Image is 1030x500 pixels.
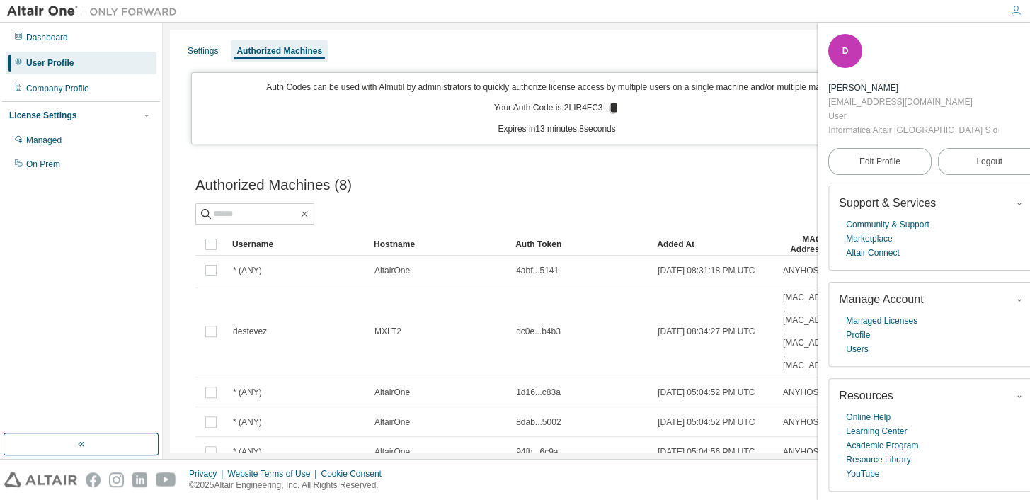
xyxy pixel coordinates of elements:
[26,57,74,69] div: User Profile
[783,416,824,428] span: ANYHOST
[658,446,755,458] span: [DATE] 05:04:56 PM UTC
[859,156,900,167] span: Edit Profile
[976,154,1002,169] span: Logout
[658,416,755,428] span: [DATE] 05:04:52 PM UTC
[839,293,923,305] span: Manage Account
[828,95,998,109] div: [EMAIL_ADDRESS][DOMAIN_NAME]
[156,472,176,487] img: youtube.svg
[783,292,852,371] span: [MAC_ADDRESS] , [MAC_ADDRESS] , [MAC_ADDRESS] , [MAC_ADDRESS]
[86,472,101,487] img: facebook.svg
[846,232,892,246] a: Marketplace
[783,387,824,398] span: ANYHOST
[227,468,321,479] div: Website Terms of Use
[516,416,561,428] span: 8dab...5002
[846,424,907,438] a: Learning Center
[846,453,910,467] a: Resource Library
[846,217,929,232] a: Community & Support
[236,45,322,57] div: Authorized Machines
[782,233,842,256] div: MAC Addresses
[195,177,352,193] span: Authorized Machines (8)
[374,416,410,428] span: AltairOne
[658,265,755,276] span: [DATE] 08:31:18 PM UTC
[846,342,868,356] a: Users
[374,233,504,256] div: Hostname
[516,387,561,398] span: 1d16...c83a
[374,446,410,458] span: AltairOne
[846,246,899,260] a: Altair Connect
[658,326,755,337] span: [DATE] 08:34:27 PM UTC
[26,159,60,170] div: On Prem
[516,265,559,276] span: 4abf...5141
[658,387,755,398] span: [DATE] 05:04:52 PM UTC
[4,472,77,487] img: altair_logo.svg
[132,472,147,487] img: linkedin.svg
[828,109,998,123] div: User
[846,467,879,481] a: YouTube
[26,83,89,94] div: Company Profile
[842,46,849,56] span: D
[233,326,267,337] span: destevez
[828,123,998,137] div: Informatica Altair [GEOGRAPHIC_DATA] S de RL de CV
[828,148,932,175] a: Edit Profile
[374,265,410,276] span: AltairOne
[494,102,620,115] p: Your Auth Code is: 2LIR4FC3
[374,387,410,398] span: AltairOne
[7,4,184,18] img: Altair One
[783,265,824,276] span: ANYHOST
[846,328,870,342] a: Profile
[233,387,262,398] span: * (ANY)
[515,233,646,256] div: Auth Token
[109,472,124,487] img: instagram.svg
[188,45,218,57] div: Settings
[26,32,68,43] div: Dashboard
[839,390,893,402] span: Resources
[200,123,914,135] p: Expires in 13 minutes, 8 seconds
[232,233,362,256] div: Username
[200,81,914,93] p: Auth Codes can be used with Almutil by administrators to quickly authorize license access by mult...
[189,468,227,479] div: Privacy
[516,326,561,337] span: dc0e...b4b3
[26,135,62,146] div: Managed
[516,446,558,458] span: 94fb...6c9a
[189,479,390,492] p: © 2025 Altair Engineering, Inc. All Rights Reserved.
[321,468,389,479] div: Cookie Consent
[839,197,936,209] span: Support & Services
[657,233,771,256] div: Added At
[233,416,262,428] span: * (ANY)
[233,446,262,458] span: * (ANY)
[374,326,401,337] span: MXLT2
[846,438,918,453] a: Academic Program
[846,314,917,328] a: Managed Licenses
[233,265,262,276] span: * (ANY)
[846,410,891,424] a: Online Help
[783,446,824,458] span: ANYHOST
[9,110,76,121] div: License Settings
[828,81,998,95] div: Desiree Estevez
